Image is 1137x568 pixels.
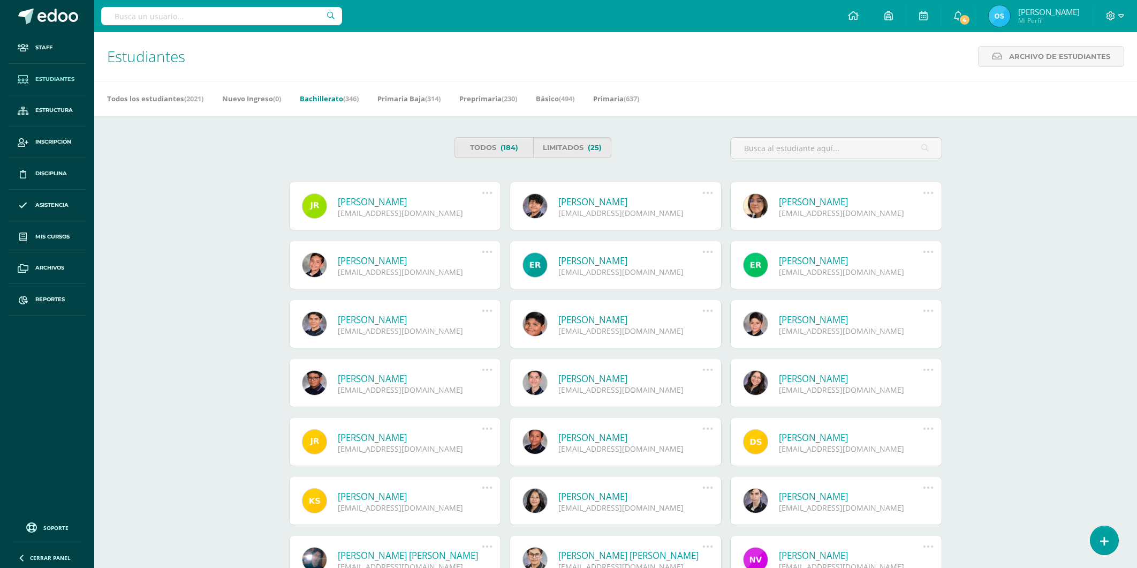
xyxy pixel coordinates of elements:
[533,137,612,158] a: Limitados(25)
[35,106,73,115] span: Estructura
[9,32,86,64] a: Staff
[558,385,702,395] div: [EMAIL_ADDRESS][DOMAIN_NAME]
[30,554,71,562] span: Cerrar panel
[9,190,86,221] a: Asistencia
[338,267,482,277] div: [EMAIL_ADDRESS][DOMAIN_NAME]
[338,313,482,326] a: [PERSON_NAME]
[779,208,923,218] div: [EMAIL_ADDRESS][DOMAIN_NAME]
[9,158,86,190] a: Disciplina
[558,196,702,208] a: [PERSON_NAME]
[338,255,482,267] a: [PERSON_NAME]
[377,90,441,107] a: Primaria Baja(314)
[779,372,923,385] a: [PERSON_NAME]
[454,137,533,158] a: Todos(184)
[101,7,342,25] input: Busca un usuario...
[107,46,185,66] span: Estudiantes
[338,196,482,208] a: [PERSON_NAME]
[558,372,702,385] a: [PERSON_NAME]
[779,444,923,454] div: [EMAIL_ADDRESS][DOMAIN_NAME]
[502,94,517,103] span: (230)
[779,385,923,395] div: [EMAIL_ADDRESS][DOMAIN_NAME]
[35,264,64,272] span: Archivos
[184,94,203,103] span: (2021)
[35,201,69,210] span: Asistencia
[338,503,482,513] div: [EMAIL_ADDRESS][DOMAIN_NAME]
[459,90,517,107] a: Preprimaria(230)
[425,94,441,103] span: (314)
[779,196,923,208] a: [PERSON_NAME]
[559,94,574,103] span: (494)
[35,169,67,178] span: Disciplina
[338,385,482,395] div: [EMAIL_ADDRESS][DOMAIN_NAME]
[558,208,702,218] div: [EMAIL_ADDRESS][DOMAIN_NAME]
[558,326,702,336] div: [EMAIL_ADDRESS][DOMAIN_NAME]
[13,520,81,534] a: Soporte
[558,503,702,513] div: [EMAIL_ADDRESS][DOMAIN_NAME]
[107,90,203,107] a: Todos los estudiantes(2021)
[978,46,1124,67] a: Archivo de Estudiantes
[779,503,923,513] div: [EMAIL_ADDRESS][DOMAIN_NAME]
[1018,6,1080,17] span: [PERSON_NAME]
[558,267,702,277] div: [EMAIL_ADDRESS][DOMAIN_NAME]
[338,208,482,218] div: [EMAIL_ADDRESS][DOMAIN_NAME]
[35,233,70,241] span: Mis cursos
[779,549,923,562] a: [PERSON_NAME]
[588,138,602,158] span: (25)
[1009,47,1110,66] span: Archivo de Estudiantes
[338,372,482,385] a: [PERSON_NAME]
[35,295,65,304] span: Reportes
[779,431,923,444] a: [PERSON_NAME]
[222,90,281,107] a: Nuevo Ingreso(0)
[300,90,359,107] a: Bachillerato(346)
[43,524,69,532] span: Soporte
[501,138,518,158] span: (184)
[558,549,702,562] a: [PERSON_NAME] [PERSON_NAME]
[958,14,970,26] span: 4
[558,444,702,454] div: [EMAIL_ADDRESS][DOMAIN_NAME]
[624,94,639,103] span: (637)
[9,64,86,95] a: Estudiantes
[35,75,74,84] span: Estudiantes
[558,255,702,267] a: [PERSON_NAME]
[9,284,86,316] a: Reportes
[35,43,52,52] span: Staff
[558,313,702,326] a: [PERSON_NAME]
[779,490,923,503] a: [PERSON_NAME]
[779,326,923,336] div: [EMAIL_ADDRESS][DOMAIN_NAME]
[731,138,942,159] input: Busca al estudiante aquí...
[558,431,702,444] a: [PERSON_NAME]
[338,549,482,562] a: [PERSON_NAME] [PERSON_NAME]
[9,252,86,284] a: Archivos
[338,431,482,444] a: [PERSON_NAME]
[558,490,702,503] a: [PERSON_NAME]
[1018,16,1080,25] span: Mi Perfil
[9,126,86,158] a: Inscripción
[536,90,574,107] a: Básico(494)
[779,313,923,326] a: [PERSON_NAME]
[35,138,71,146] span: Inscripción
[338,326,482,336] div: [EMAIL_ADDRESS][DOMAIN_NAME]
[779,267,923,277] div: [EMAIL_ADDRESS][DOMAIN_NAME]
[273,94,281,103] span: (0)
[779,255,923,267] a: [PERSON_NAME]
[9,95,86,127] a: Estructura
[343,94,359,103] span: (346)
[338,490,482,503] a: [PERSON_NAME]
[9,221,86,253] a: Mis cursos
[338,444,482,454] div: [EMAIL_ADDRESS][DOMAIN_NAME]
[989,5,1010,27] img: 070b477f6933f8ce66674da800cc5d3f.png
[593,90,639,107] a: Primaria(637)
